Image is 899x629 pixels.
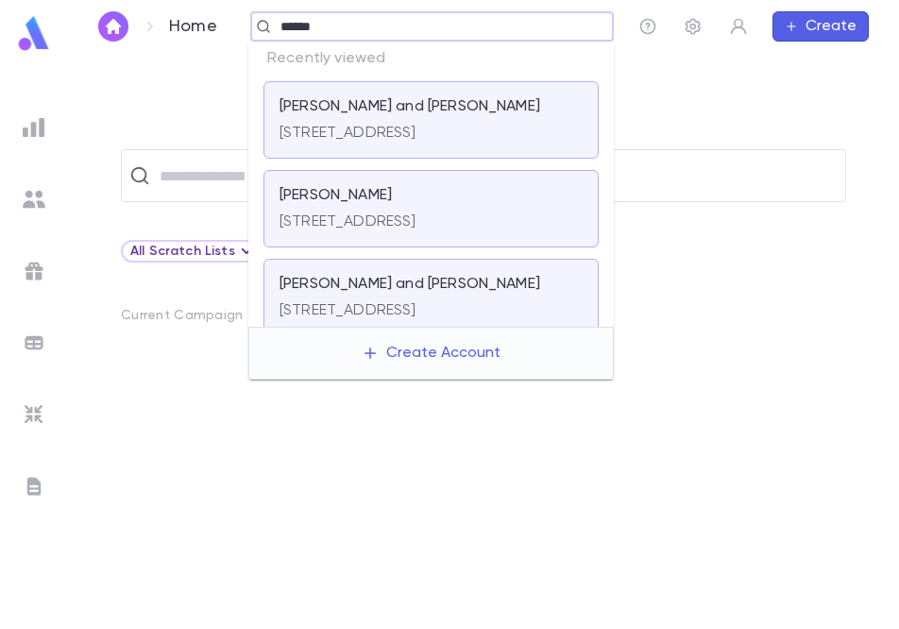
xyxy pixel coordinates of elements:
[121,240,267,263] div: All Scratch Lists
[102,19,125,34] img: home_white.a664292cf8c1dea59945f0da9f25487c.svg
[23,260,45,282] img: campaigns_grey.99e729a5f7ee94e3726e6486bddda8f1.svg
[280,275,540,294] p: [PERSON_NAME] and [PERSON_NAME]
[23,475,45,498] img: letters_grey.7941b92b52307dd3b8a917253454ce1c.svg
[280,97,540,116] p: [PERSON_NAME] and [PERSON_NAME]
[280,186,392,205] p: [PERSON_NAME]
[23,403,45,426] img: imports_grey.530a8a0e642e233f2baf0ef88e8c9fcb.svg
[130,240,258,263] div: All Scratch Lists
[347,335,516,371] button: Create Account
[280,124,416,143] p: [STREET_ADDRESS]
[280,212,416,231] p: [STREET_ADDRESS]
[121,308,243,323] p: Current Campaign
[772,11,869,42] button: Create
[23,188,45,211] img: students_grey.60c7aba0da46da39d6d829b817ac14fc.svg
[248,42,614,76] p: Recently viewed
[23,331,45,354] img: batches_grey.339ca447c9d9533ef1741baa751efc33.svg
[169,16,217,37] p: Home
[15,15,53,52] img: logo
[280,301,416,320] p: [STREET_ADDRESS]
[23,116,45,139] img: reports_grey.c525e4749d1bce6a11f5fe2a8de1b229.svg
